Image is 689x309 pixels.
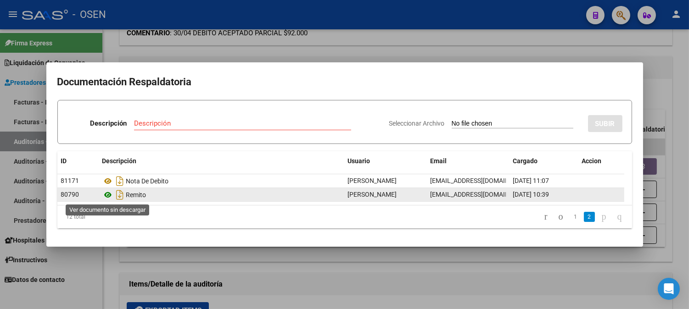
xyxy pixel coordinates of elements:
div: Open Intercom Messenger [658,278,680,300]
datatable-header-cell: Descripción [99,151,344,171]
span: Descripción [102,157,137,165]
a: 2 [584,212,595,222]
i: Descargar documento [114,174,126,188]
span: [DATE] 11:07 [513,177,549,184]
div: Remito [102,188,341,202]
a: 1 [570,212,581,222]
span: [EMAIL_ADDRESS][DOMAIN_NAME] [431,191,532,198]
span: 80790 [61,191,79,198]
span: SUBIR [595,120,615,128]
datatable-header-cell: Accion [578,151,624,171]
a: go to previous page [555,212,567,222]
li: page 1 [569,209,583,225]
h2: Documentación Respaldatoria [57,73,632,91]
datatable-header-cell: ID [57,151,99,171]
span: 81171 [61,177,79,184]
span: [EMAIL_ADDRESS][DOMAIN_NAME] [431,177,532,184]
li: page 2 [583,209,596,225]
i: Descargar documento [114,188,126,202]
span: Usuario [348,157,370,165]
datatable-header-cell: Cargado [510,151,578,171]
span: Accion [582,157,602,165]
span: [DATE] 10:39 [513,191,549,198]
button: SUBIR [588,115,622,132]
a: go to next page [598,212,611,222]
datatable-header-cell: Usuario [344,151,427,171]
a: go to first page [540,212,552,222]
div: 12 total [57,205,171,228]
span: ID [61,157,67,165]
span: [PERSON_NAME] [348,177,397,184]
span: Seleccionar Archivo [389,120,445,127]
span: Email [431,157,447,165]
p: Descripción [90,118,127,129]
datatable-header-cell: Email [427,151,510,171]
span: Cargado [513,157,538,165]
span: [PERSON_NAME] [348,191,397,198]
div: Nota De Debito [102,174,341,188]
a: go to last page [613,212,626,222]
